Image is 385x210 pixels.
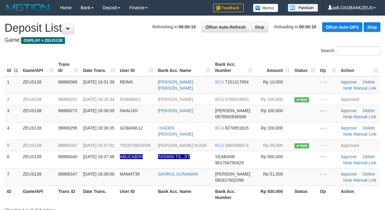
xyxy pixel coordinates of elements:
a: Manual Link [353,86,376,91]
th: Status: activate to sort column ascending [292,59,318,76]
a: TASWIN TS..,ST [158,154,190,159]
span: [DATE] 16:37:41 [83,143,114,148]
th: Action: activate to sort column ascending [338,59,380,76]
span: 88886068 [58,80,77,84]
td: 2 [5,94,20,105]
span: BCA [215,80,224,84]
img: MOTION_logo.png [5,3,51,12]
td: ZEUS138 [20,76,56,94]
a: I KADEK [PERSON_NAME] [158,126,193,137]
h1: Deposit List [5,22,380,34]
span: Valid transaction [294,143,309,148]
span: 88886340 [58,154,77,159]
span: [DATE] 16:36:09 [83,108,114,113]
span: [DATE] 16:37:48 [83,154,114,159]
td: - - - [318,140,338,151]
a: [PERSON_NAME] [PERSON_NAME] [158,80,193,91]
a: Note [343,86,352,91]
strong: 00:00:10 [299,24,316,29]
td: 5 [5,140,20,151]
img: Button%20Memo.svg [253,4,279,12]
span: BCA [215,143,224,148]
td: Approved [338,94,380,105]
td: 3 [5,105,20,122]
a: Manual Link [353,178,376,183]
span: Copy 8270851615 to clipboard [225,126,249,130]
th: Status [292,186,318,203]
span: SOBARI01 [120,97,141,102]
th: Bank Acc. Name [156,186,213,203]
span: Rp 10,000 [263,80,283,84]
th: Action [338,186,380,203]
span: 88886347 [58,172,77,176]
td: - - - [318,94,338,105]
a: Manual Link [353,114,376,119]
th: Date Trans. [81,186,117,203]
td: ZEUS138 [20,122,56,140]
a: SAHRUL GUNAWAN [158,172,198,176]
a: Delete [363,80,375,84]
span: Copy 0878592836589 to clipboard [215,114,246,119]
a: Delete [363,126,375,130]
span: BCA [215,126,224,130]
a: Run Auto-DPS [322,22,362,32]
span: [DATE] 16:38:00 [83,172,114,176]
a: Note [343,132,352,137]
span: [PERSON_NAME] [215,108,250,113]
a: Approve [341,154,357,159]
a: Note [343,178,352,183]
span: Reloading in: [274,24,316,29]
td: ZEUS138 [20,151,56,168]
td: 4 [5,122,20,140]
a: Delete [363,154,375,159]
span: 88886273 [58,108,77,113]
span: GOBANK12 [120,126,143,130]
th: Date Trans.: activate to sort column ascending [81,59,117,76]
span: 88886295 [58,126,77,130]
td: ZEUS138 [20,105,56,122]
span: Refreshing in: [152,24,196,29]
span: [DATE] 16:35:34 [83,97,114,102]
a: Approve [341,80,357,84]
span: Nama rekening ada tanda titik/strip, harap diedit [120,154,143,159]
th: User ID: activate to sort column ascending [117,59,156,76]
a: [PERSON_NAME] [158,97,193,102]
th: Game/API [20,186,56,203]
td: ZEUS138 [20,140,56,151]
a: Approve [341,126,357,130]
th: Bank Acc. Number [213,186,255,203]
td: ZEUS138 [20,94,56,105]
label: Search: [321,46,380,55]
span: HAALOO [120,108,138,113]
img: panduan.png [288,4,318,12]
span: Copy 081617602398 to clipboard [215,178,243,183]
a: Manual Link [353,160,376,165]
td: 7 [5,168,20,186]
span: Copy 5765019653 to clipboard [225,97,249,102]
td: - - - [318,168,338,186]
td: 6 [5,151,20,168]
span: Copy 5865088474 to clipboard [225,143,249,148]
span: 88886251 [58,97,77,102]
img: Feedback.jpg [213,4,244,12]
input: Search: [337,46,380,55]
a: Approve [341,172,357,176]
th: Trans ID [56,186,81,203]
td: 1 [5,76,20,94]
th: Bank Acc. Name: activate to sort column ascending [156,59,213,76]
span: [PERSON_NAME] [215,172,250,176]
span: REIMII [120,80,133,84]
a: Run Auto-Refresh [202,22,250,32]
a: Approve [341,108,357,113]
a: Stop [251,22,268,32]
span: Rp 100,000 [261,126,283,130]
a: Manual Link [353,132,376,137]
span: BCA [215,97,224,102]
span: Valid transaction [294,97,309,102]
a: Note [343,114,352,119]
span: Copy 901764790429 to clipboard [215,160,243,165]
a: [PERSON_NAME] NUGR [158,143,207,148]
strong: 00:00:10 [179,24,196,29]
span: [DATE] 16:31:39 [83,80,114,84]
span: Rp 51,000 [263,172,283,176]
